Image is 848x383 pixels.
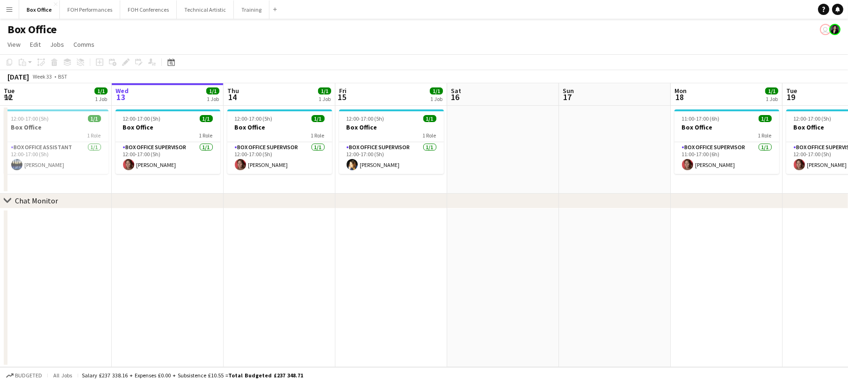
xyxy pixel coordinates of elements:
[114,92,129,102] span: 13
[116,142,220,174] app-card-role: Box Office Supervisor1/112:00-17:00 (5h)[PERSON_NAME]
[829,24,841,35] app-user-avatar: Lexi Clare
[46,38,68,51] a: Jobs
[820,24,831,35] app-user-avatar: Millie Haldane
[207,95,219,102] div: 1 Job
[206,87,219,94] span: 1/1
[30,40,41,49] span: Edit
[339,142,444,174] app-card-role: Box Office Supervisor1/112:00-17:00 (5h)[PERSON_NAME]
[786,87,797,95] span: Tue
[95,95,107,102] div: 1 Job
[430,95,442,102] div: 1 Job
[60,0,120,19] button: FOH Performances
[15,372,42,379] span: Budgeted
[199,132,213,139] span: 1 Role
[116,123,220,131] h3: Box Office
[7,72,29,81] div: [DATE]
[311,132,325,139] span: 1 Role
[50,40,64,49] span: Jobs
[766,95,778,102] div: 1 Job
[674,109,779,174] app-job-card: 11:00-17:00 (6h)1/1Box Office1 RoleBox Office Supervisor1/111:00-17:00 (6h)[PERSON_NAME]
[423,132,436,139] span: 1 Role
[235,115,273,122] span: 12:00-17:00 (5h)
[227,87,239,95] span: Thu
[339,123,444,131] h3: Box Office
[674,142,779,174] app-card-role: Box Office Supervisor1/111:00-17:00 (6h)[PERSON_NAME]
[338,92,347,102] span: 15
[674,87,687,95] span: Mon
[51,372,74,379] span: All jobs
[347,115,384,122] span: 12:00-17:00 (5h)
[4,109,109,174] app-job-card: 12:00-17:00 (5h)1/1Box Office1 RoleBox Office Assistant1/112:00-17:00 (5h)[PERSON_NAME]
[228,372,303,379] span: Total Budgeted £237 348.71
[226,92,239,102] span: 14
[227,123,332,131] h3: Box Office
[673,92,687,102] span: 18
[234,0,269,19] button: Training
[318,87,331,94] span: 1/1
[70,38,98,51] a: Comms
[82,372,303,379] div: Salary £237 338.16 + Expenses £0.00 + Subsistence £10.55 =
[177,0,234,19] button: Technical Artistic
[674,123,779,131] h3: Box Office
[4,87,14,95] span: Tue
[682,115,720,122] span: 11:00-17:00 (6h)
[19,0,60,19] button: Box Office
[11,115,49,122] span: 12:00-17:00 (5h)
[7,22,57,36] h1: Box Office
[5,370,43,381] button: Budgeted
[319,95,331,102] div: 1 Job
[31,73,54,80] span: Week 33
[73,40,94,49] span: Comms
[26,38,44,51] a: Edit
[759,115,772,122] span: 1/1
[7,40,21,49] span: View
[58,73,67,80] div: BST
[116,109,220,174] app-job-card: 12:00-17:00 (5h)1/1Box Office1 RoleBox Office Supervisor1/112:00-17:00 (5h)[PERSON_NAME]
[87,132,101,139] span: 1 Role
[94,87,108,94] span: 1/1
[794,115,832,122] span: 12:00-17:00 (5h)
[758,132,772,139] span: 1 Role
[88,115,101,122] span: 1/1
[2,92,14,102] span: 12
[451,87,461,95] span: Sat
[339,87,347,95] span: Fri
[449,92,461,102] span: 16
[4,123,109,131] h3: Box Office
[123,115,161,122] span: 12:00-17:00 (5h)
[563,87,574,95] span: Sun
[4,38,24,51] a: View
[765,87,778,94] span: 1/1
[561,92,574,102] span: 17
[120,0,177,19] button: FOH Conferences
[116,87,129,95] span: Wed
[339,109,444,174] app-job-card: 12:00-17:00 (5h)1/1Box Office1 RoleBox Office Supervisor1/112:00-17:00 (5h)[PERSON_NAME]
[430,87,443,94] span: 1/1
[312,115,325,122] span: 1/1
[423,115,436,122] span: 1/1
[4,142,109,174] app-card-role: Box Office Assistant1/112:00-17:00 (5h)[PERSON_NAME]
[785,92,797,102] span: 19
[200,115,213,122] span: 1/1
[15,196,58,205] div: Chat Monitor
[227,109,332,174] app-job-card: 12:00-17:00 (5h)1/1Box Office1 RoleBox Office Supervisor1/112:00-17:00 (5h)[PERSON_NAME]
[227,142,332,174] app-card-role: Box Office Supervisor1/112:00-17:00 (5h)[PERSON_NAME]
